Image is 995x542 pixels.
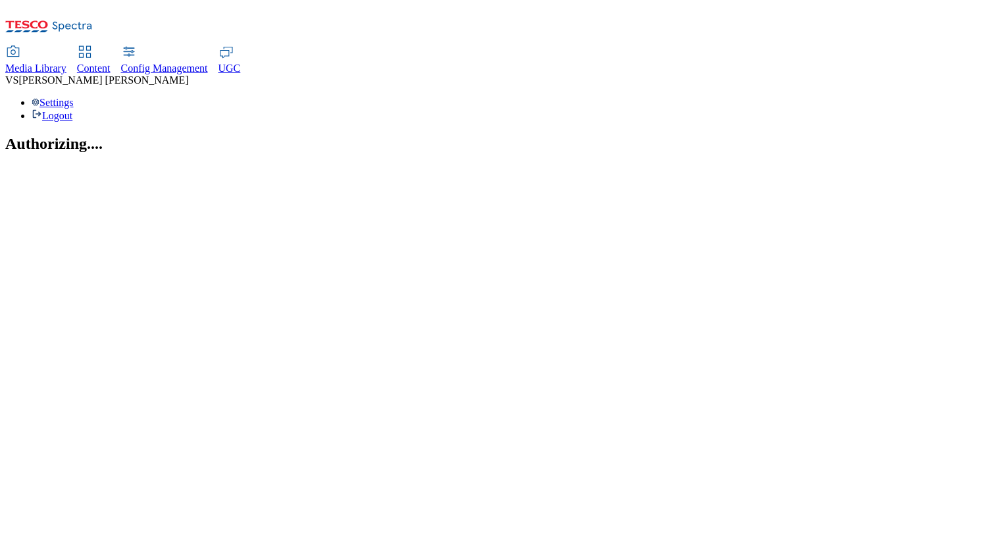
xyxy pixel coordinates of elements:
[32,97,74,108] a: Settings
[5,135,990,153] h2: Authorizing....
[121,63,208,74] span: Config Management
[5,74,18,86] span: VS
[218,47,241,74] a: UGC
[218,63,241,74] span: UGC
[18,74,188,86] span: [PERSON_NAME] [PERSON_NAME]
[5,63,66,74] span: Media Library
[77,63,111,74] span: Content
[32,110,72,121] a: Logout
[77,47,111,74] a: Content
[121,47,208,74] a: Config Management
[5,47,66,74] a: Media Library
